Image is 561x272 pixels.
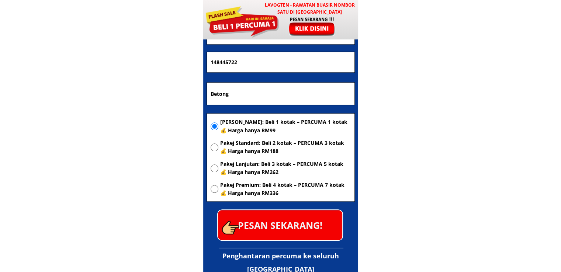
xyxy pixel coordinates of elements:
[220,160,351,177] span: Pakej Lanjutan: Beli 3 kotak – PERCUMA 5 kotak 💰 Harga hanya RM262
[220,118,351,135] span: [PERSON_NAME]: Beli 1 kotak – PERCUMA 1 kotak 💰 Harga hanya RM99
[209,52,353,73] input: Nombor Telefon Bimbit
[218,210,342,240] p: PESAN SEKARANG!
[220,139,351,156] span: Pakej Standard: Beli 2 kotak – PERCUMA 3 kotak 💰 Harga hanya RM188
[220,181,351,198] span: Pakej Premium: Beli 4 kotak – PERCUMA 7 kotak 💰 Harga hanya RM336
[261,1,358,15] h3: LAVOGTEN - Rawatan Buasir Nombor Satu di [GEOGRAPHIC_DATA]
[209,83,353,105] input: Alamat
